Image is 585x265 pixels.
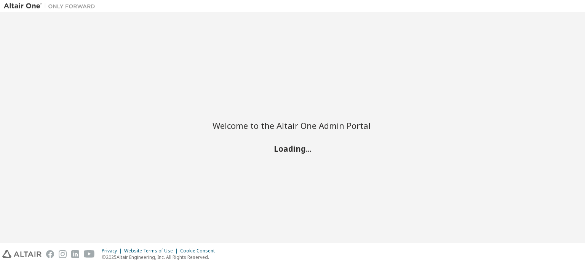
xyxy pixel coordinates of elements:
[46,250,54,258] img: facebook.svg
[71,250,79,258] img: linkedin.svg
[124,248,180,254] div: Website Terms of Use
[180,248,219,254] div: Cookie Consent
[213,143,372,153] h2: Loading...
[2,250,42,258] img: altair_logo.svg
[102,254,219,260] p: © 2025 Altair Engineering, Inc. All Rights Reserved.
[84,250,95,258] img: youtube.svg
[59,250,67,258] img: instagram.svg
[213,120,372,131] h2: Welcome to the Altair One Admin Portal
[4,2,99,10] img: Altair One
[102,248,124,254] div: Privacy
